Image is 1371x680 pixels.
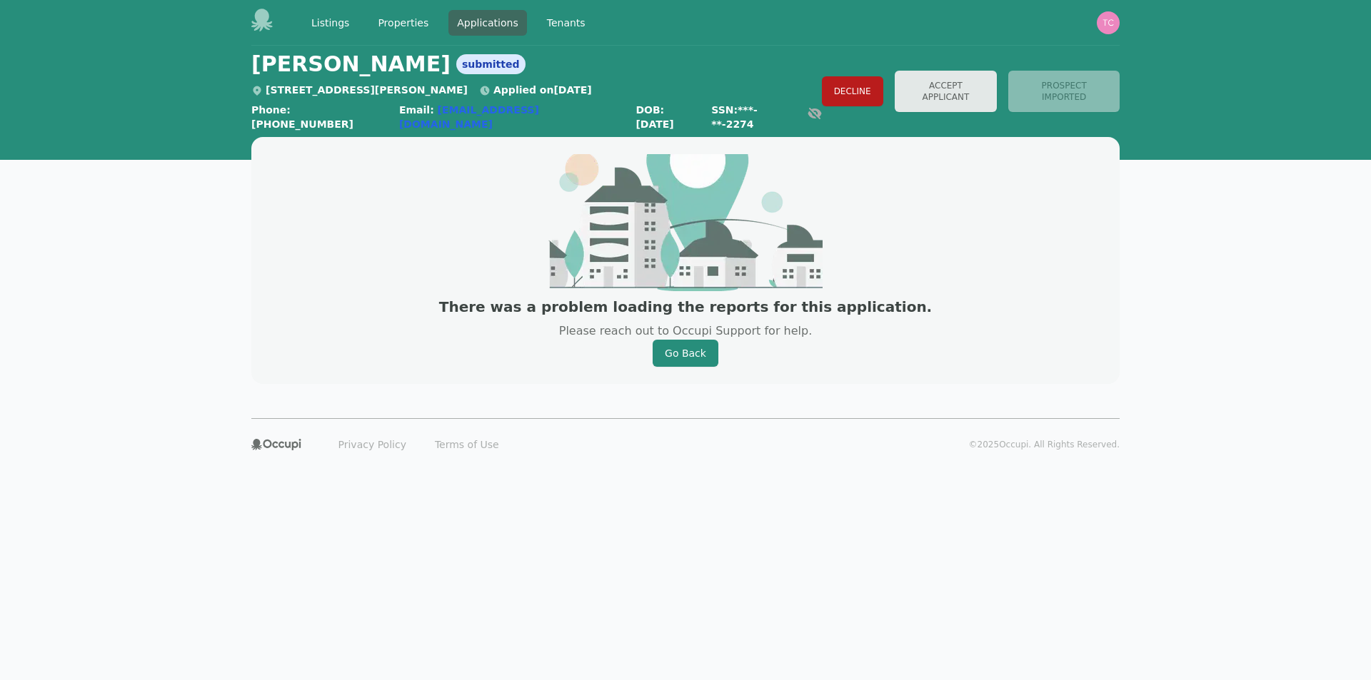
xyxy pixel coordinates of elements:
a: Listings [303,10,358,36]
p: © 2025 Occupi. All Rights Reserved. [969,439,1120,450]
a: Properties [369,10,437,36]
a: Tenants [538,10,594,36]
span: [STREET_ADDRESS][PERSON_NAME] [251,84,468,96]
a: [EMAIL_ADDRESS][DOMAIN_NAME] [399,104,539,130]
span: submitted [456,54,526,74]
button: Go Back [653,340,718,367]
h3: There was a problem loading the reports for this application. [439,297,932,317]
a: Privacy Policy [330,433,415,456]
img: empty_state_image [548,154,823,291]
a: Applications [448,10,527,36]
button: Accept Applicant [895,71,998,112]
button: Decline [822,76,883,106]
div: DOB: [DATE] [636,103,700,131]
a: Terms of Use [426,433,508,456]
div: Email: [399,103,624,131]
span: Applied on [DATE] [479,84,592,96]
div: Phone: [PHONE_NUMBER] [251,103,388,131]
span: [PERSON_NAME] [251,51,451,77]
p: Please reach out to Occupi Support for help. [559,323,812,340]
